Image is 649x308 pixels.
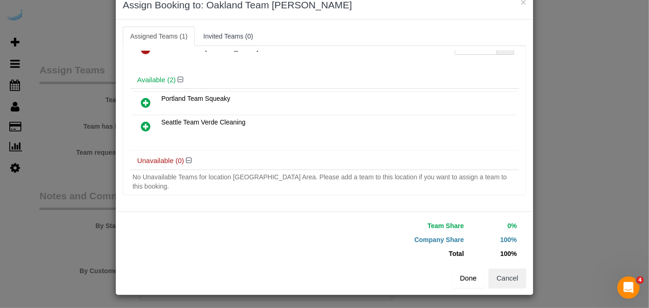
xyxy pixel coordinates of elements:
span: Seattle Team Verde Cleaning [161,118,245,126]
button: Cancel [489,269,526,288]
h4: Available (2) [137,76,512,84]
span: Oakland Team [PERSON_NAME] [161,44,258,52]
td: Company Share [331,233,466,247]
td: 100% [466,233,519,247]
a: Assigned Teams (1) [123,26,195,46]
a: Invited Teams (0) [196,26,260,46]
h4: Unavailable (0) [137,157,512,165]
iframe: Intercom live chat [617,276,640,299]
td: 0% [466,219,519,233]
button: Done [452,269,485,288]
td: Total [331,247,466,261]
span: Portland Team Squeaky [161,95,230,102]
td: Team Share [331,219,466,233]
td: 100% [466,247,519,261]
span: 4 [636,276,644,284]
span: No Unavailable Teams for location [GEOGRAPHIC_DATA] Area. Please add a team to this location if y... [132,173,507,190]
